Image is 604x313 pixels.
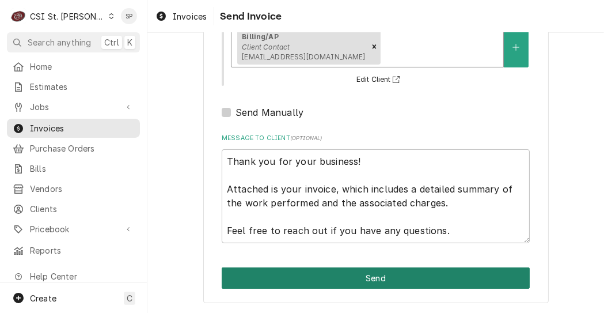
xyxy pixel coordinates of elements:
span: Estimates [30,81,134,93]
div: CSI St. [PERSON_NAME] [30,10,105,22]
span: Purchase Orders [30,142,134,154]
textarea: Thank you for your business! Attached is your invoice, which includes a detailed summary of the w... [222,149,530,243]
a: Reports [7,241,140,260]
div: Message to Client [222,134,530,243]
a: Go to Help Center [7,267,140,286]
span: Create [30,293,56,303]
span: ( optional ) [290,135,322,141]
div: Button Group [222,267,530,289]
em: Client Contact [242,43,290,51]
div: Remove [object Object] [368,29,381,65]
span: K [127,36,132,48]
span: Pricebook [30,223,117,235]
a: Invoices [151,7,211,26]
div: CSI St. Louis's Avatar [10,8,26,24]
span: Reports [30,244,134,257]
span: C [127,292,132,304]
a: Go to Pricebook [7,220,140,239]
label: Message to Client [222,134,530,143]
a: Go to Jobs [7,97,140,116]
a: Clients [7,199,140,218]
button: Edit Client [355,73,405,87]
a: Invoices [7,119,140,138]
span: Help Center [30,270,133,282]
div: SP [121,8,137,24]
label: Send Manually [235,105,303,119]
span: [EMAIL_ADDRESS][DOMAIN_NAME] [242,52,365,61]
span: Bills [30,163,134,175]
button: Create New Contact [504,27,528,67]
span: Vendors [30,183,134,195]
strong: Billing/AP [242,32,279,41]
a: Bills [7,159,140,178]
div: C [10,8,26,24]
a: Vendors [7,179,140,198]
span: Send Invoice [216,9,282,24]
button: Send [222,267,530,289]
span: Invoices [30,122,134,134]
div: Shelley Politte's Avatar [121,8,137,24]
a: Home [7,57,140,76]
span: Clients [30,203,134,215]
span: Invoices [173,10,207,22]
span: Home [30,61,134,73]
a: Estimates [7,77,140,96]
a: Purchase Orders [7,139,140,158]
svg: Create New Contact [512,43,519,51]
span: Ctrl [104,36,119,48]
div: Button Group Row [222,267,530,289]
button: Search anythingCtrlK [7,32,140,52]
span: Search anything [28,36,91,48]
span: Jobs [30,101,117,113]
